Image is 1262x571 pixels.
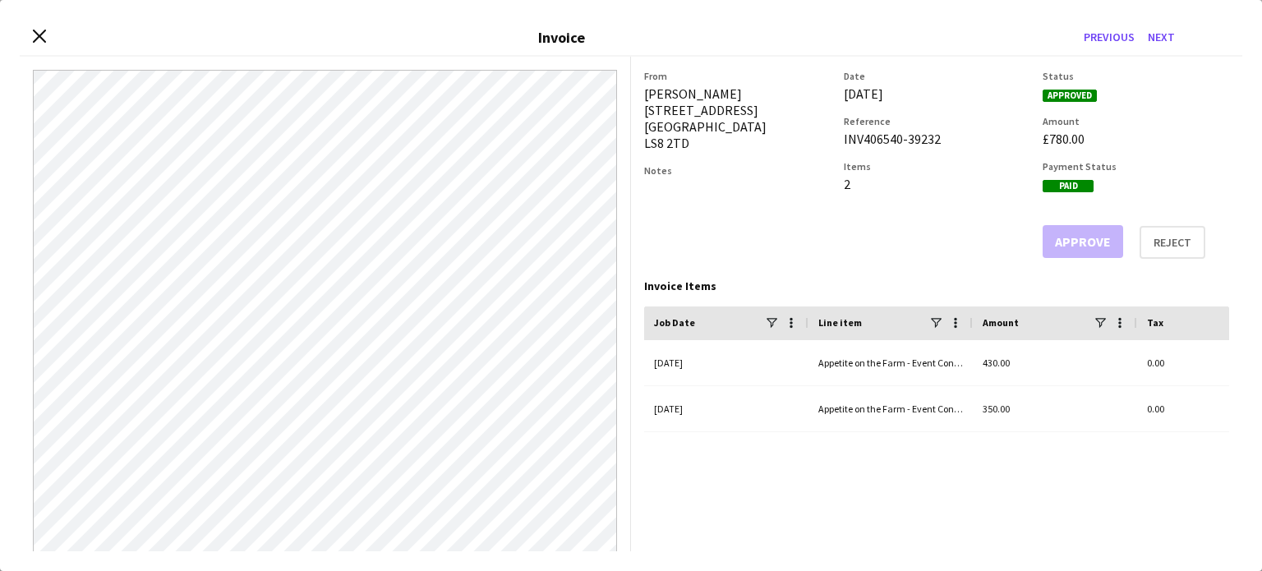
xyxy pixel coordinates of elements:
[973,386,1137,431] div: 350.00
[644,70,831,82] h3: From
[1141,24,1181,50] button: Next
[844,115,1030,127] h3: Reference
[844,70,1030,82] h3: Date
[1043,70,1229,82] h3: Status
[538,28,585,47] h3: Invoice
[644,340,808,385] div: [DATE]
[654,316,695,329] span: Job Date
[644,164,831,177] h3: Notes
[808,386,973,431] div: Appetite on the Farm - Event Control Room Manager (salary)
[1147,316,1163,329] span: Tax
[1043,90,1097,102] span: Approved
[983,316,1019,329] span: Amount
[1140,226,1205,259] button: Reject
[844,160,1030,173] h3: Items
[644,279,1229,293] div: Invoice Items
[844,131,1030,147] div: INV406540-39232
[1077,24,1141,50] button: Previous
[818,316,862,329] span: Line item
[1043,131,1229,147] div: £780.00
[644,85,831,151] div: [PERSON_NAME] [STREET_ADDRESS] [GEOGRAPHIC_DATA] LS8 2TD
[973,340,1137,385] div: 430.00
[1043,160,1229,173] h3: Payment Status
[844,85,1030,102] div: [DATE]
[1043,115,1229,127] h3: Amount
[844,176,1030,192] div: 2
[644,386,808,431] div: [DATE]
[1043,180,1094,192] span: Paid
[808,340,973,385] div: Appetite on the Farm - Event Control Room Manager (salary)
